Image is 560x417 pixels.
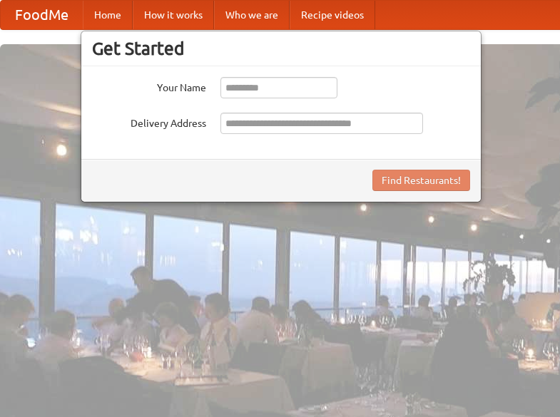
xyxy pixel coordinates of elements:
[1,1,83,29] a: FoodMe
[92,38,470,59] h3: Get Started
[214,1,290,29] a: Who we are
[372,170,470,191] button: Find Restaurants!
[92,113,206,130] label: Delivery Address
[290,1,375,29] a: Recipe videos
[92,77,206,95] label: Your Name
[133,1,214,29] a: How it works
[83,1,133,29] a: Home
